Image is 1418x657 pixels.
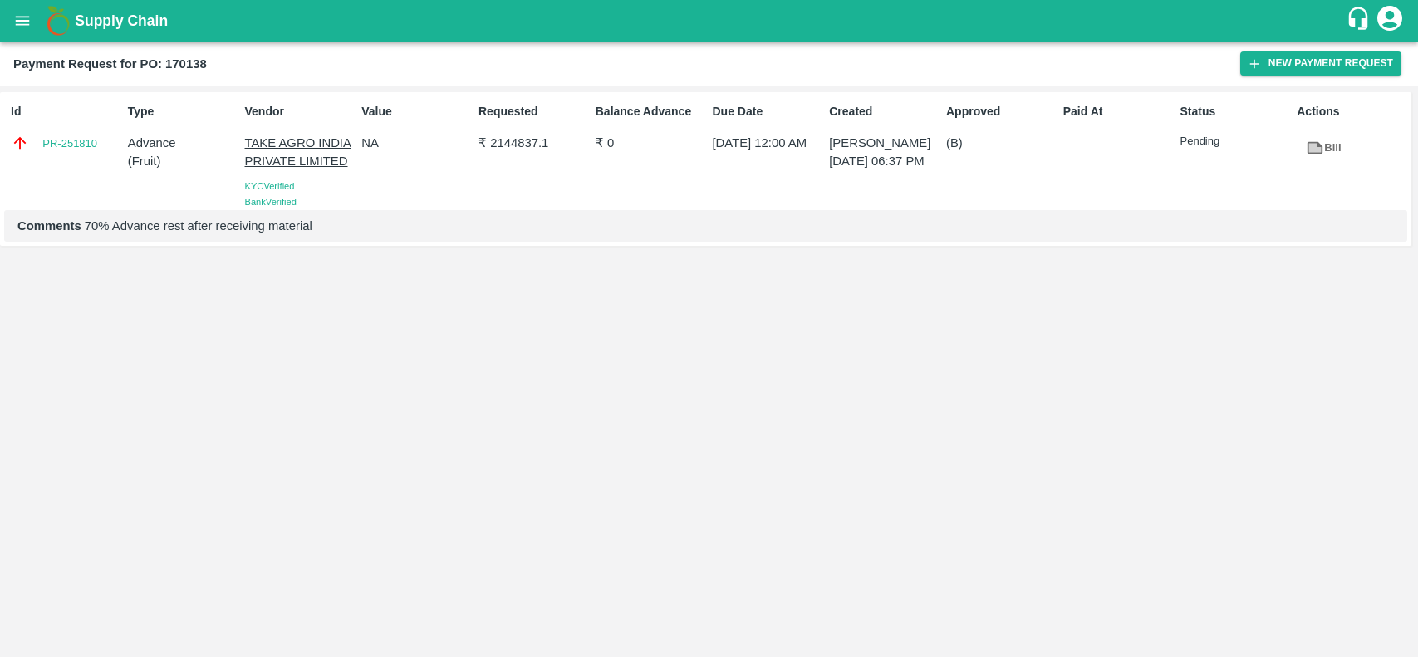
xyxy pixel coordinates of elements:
button: New Payment Request [1240,51,1401,76]
p: TAKE AGRO INDIA PRIVATE LIMITED [245,134,356,171]
p: ₹ 0 [596,134,706,152]
p: Approved [946,103,1057,120]
div: account of current user [1375,3,1405,38]
p: Type [128,103,238,120]
p: Value [361,103,472,120]
p: Vendor [245,103,356,120]
a: Supply Chain [75,9,1346,32]
p: Requested [478,103,589,120]
p: [DATE] 12:00 AM [713,134,823,152]
b: Payment Request for PO: 170138 [13,57,207,71]
span: KYC Verified [245,181,295,191]
p: ( Fruit ) [128,152,238,170]
p: ₹ 2144837.1 [478,134,589,152]
p: Id [11,103,121,120]
a: PR-251810 [42,135,97,152]
p: (B) [946,134,1057,152]
p: Created [829,103,940,120]
div: customer-support [1346,6,1375,36]
p: Paid At [1063,103,1174,120]
button: open drawer [3,2,42,40]
p: NA [361,134,472,152]
p: Due Date [713,103,823,120]
p: 70% Advance rest after receiving material [17,217,1394,235]
p: Actions [1297,103,1407,120]
a: Bill [1297,134,1350,163]
p: Balance Advance [596,103,706,120]
span: Bank Verified [245,197,297,207]
b: Supply Chain [75,12,168,29]
p: [DATE] 06:37 PM [829,152,940,170]
p: Advance [128,134,238,152]
b: Comments [17,219,81,233]
p: Pending [1180,134,1291,150]
p: Status [1180,103,1291,120]
p: [PERSON_NAME] [829,134,940,152]
img: logo [42,4,75,37]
